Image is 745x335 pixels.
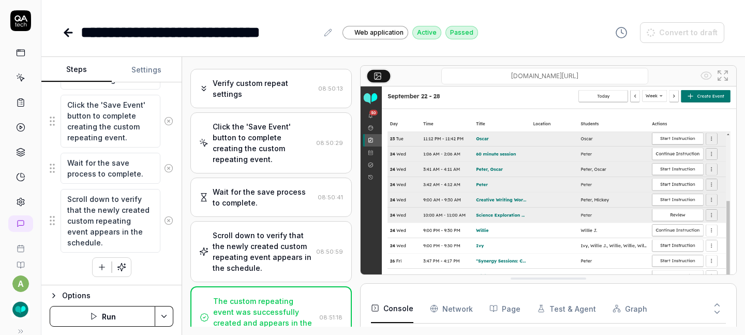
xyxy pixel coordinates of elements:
[4,253,37,269] a: Documentation
[160,111,177,132] button: Remove step
[50,306,155,327] button: Run
[213,186,314,208] div: Wait for the save process to complete.
[371,294,413,323] button: Console
[50,152,173,184] div: Suggestions
[50,289,173,302] button: Options
[62,289,173,302] div: Options
[489,294,520,323] button: Page
[11,300,30,319] img: SLP Toolkit Logo
[50,94,173,148] div: Suggestions
[4,236,37,253] a: Book a call with us
[714,67,731,84] button: Open in full screen
[445,26,478,39] div: Passed
[316,139,343,147] time: 08:50:29
[213,230,312,273] div: Scroll down to verify that the newly created custom repeating event appears in the schedule.
[613,294,647,323] button: Graph
[213,121,312,165] div: Click the 'Save Event' button to complete creating the custom repeating event.
[640,22,724,43] button: Convert to draft
[50,188,173,253] div: Suggestions
[698,67,714,84] button: Show all interative elements
[430,294,473,323] button: Network
[160,210,177,231] button: Remove step
[112,57,182,82] button: Settings
[213,78,314,99] div: Verify custom repeat settings
[318,194,343,201] time: 08:50:41
[412,26,441,39] div: Active
[12,275,29,292] button: a
[609,22,634,43] button: View version history
[342,25,408,39] a: Web application
[8,215,33,232] a: New conversation
[537,294,596,323] button: Test & Agent
[318,85,343,92] time: 08:50:13
[354,28,404,37] span: Web application
[319,314,342,321] time: 08:51:18
[361,86,736,322] img: Screenshot
[4,292,37,321] button: SLP Toolkit Logo
[316,248,343,255] time: 08:50:59
[41,57,112,82] button: Steps
[160,158,177,179] button: Remove step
